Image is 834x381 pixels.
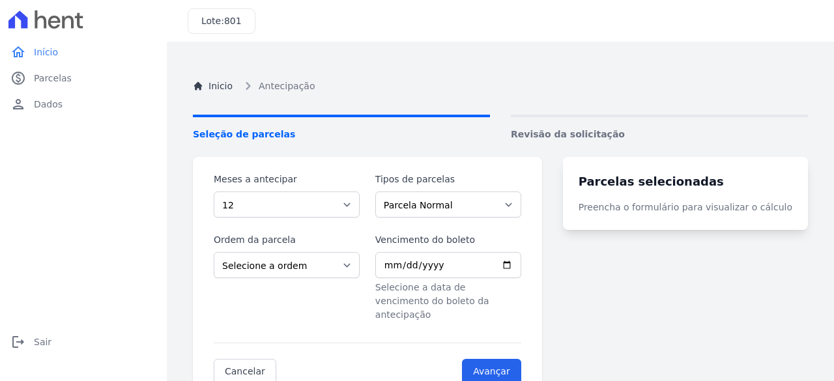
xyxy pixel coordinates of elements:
[579,201,792,214] p: Preencha o formulário para visualizar o cálculo
[5,91,162,117] a: personDados
[193,115,808,141] nav: Progress
[375,281,521,322] p: Selecione a data de vencimento do boleto da antecipação
[224,16,242,26] span: 801
[34,335,51,348] span: Sair
[259,79,315,93] span: Antecipação
[34,98,63,111] span: Dados
[193,78,808,94] nav: Breadcrumb
[10,96,26,112] i: person
[193,79,233,93] a: Inicio
[511,128,808,141] span: Revisão da solicitação
[5,329,162,355] a: logoutSair
[10,70,26,86] i: paid
[375,173,521,186] label: Tipos de parcelas
[5,65,162,91] a: paidParcelas
[34,72,72,85] span: Parcelas
[201,14,242,28] h3: Lote:
[214,233,360,247] label: Ordem da parcela
[579,173,792,190] h3: Parcelas selecionadas
[375,233,521,247] label: Vencimento do boleto
[34,46,58,59] span: Início
[10,334,26,350] i: logout
[5,39,162,65] a: homeInício
[10,44,26,60] i: home
[214,173,360,186] label: Meses a antecipar
[193,128,490,141] span: Seleção de parcelas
